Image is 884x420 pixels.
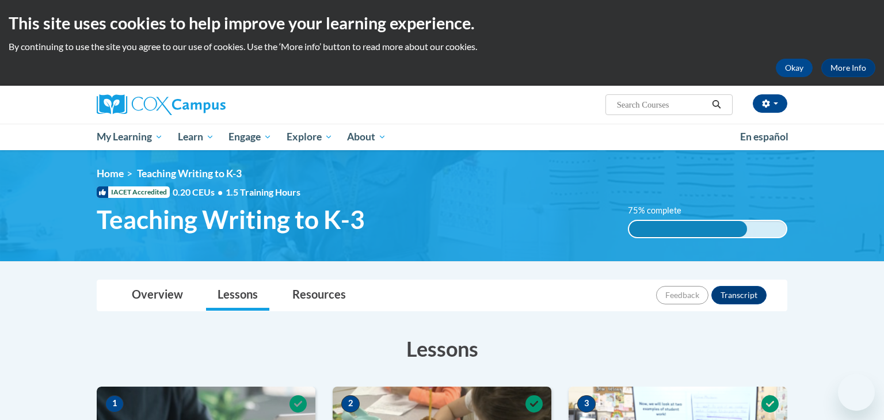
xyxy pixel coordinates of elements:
a: Lessons [206,280,269,311]
div: Main menu [79,124,805,150]
span: • [218,186,223,197]
button: Transcript [711,286,767,304]
a: Overview [120,280,195,311]
img: Cox Campus [97,94,226,115]
a: More Info [821,59,875,77]
p: By continuing to use the site you agree to our use of cookies. Use the ‘More info’ button to read... [9,40,875,53]
span: Explore [287,130,333,144]
div: 75% complete [629,221,747,237]
span: Engage [228,130,272,144]
h3: Lessons [97,334,787,363]
span: 1.5 Training Hours [226,186,300,197]
span: 3 [577,395,596,413]
a: Engage [221,124,279,150]
span: 2 [341,395,360,413]
span: 1 [105,395,124,413]
button: Account Settings [753,94,787,113]
a: Explore [279,124,340,150]
span: Learn [178,130,214,144]
a: My Learning [89,124,170,150]
a: About [340,124,394,150]
span: My Learning [97,130,163,144]
span: Teaching Writing to K-3 [97,204,365,235]
iframe: Button to launch messaging window [838,374,875,411]
button: Feedback [656,286,708,304]
h2: This site uses cookies to help improve your learning experience. [9,12,875,35]
input: Search Courses [616,98,708,112]
a: Resources [281,280,357,311]
span: 0.20 CEUs [173,186,226,198]
button: Search [708,98,725,112]
span: Teaching Writing to K-3 [137,167,242,180]
span: En español [740,131,788,143]
a: Home [97,167,124,180]
span: About [347,130,386,144]
a: En español [733,125,796,149]
span: IACET Accredited [97,186,170,198]
label: 75% complete [628,204,694,217]
button: Okay [776,59,813,77]
a: Cox Campus [97,94,315,115]
a: Learn [170,124,222,150]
